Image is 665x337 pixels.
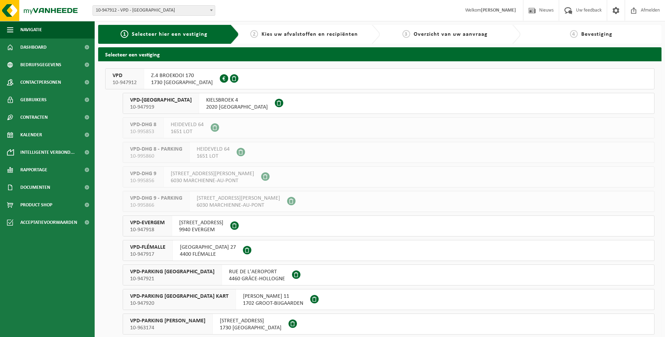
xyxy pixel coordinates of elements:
span: 1702 GROOT-BIJGAARDEN [243,300,303,307]
span: 10-947912 - VPD - ASSE [93,5,215,16]
span: Kies uw afvalstoffen en recipiënten [262,32,358,37]
span: 10-947912 [113,79,137,86]
span: [STREET_ADDRESS][PERSON_NAME] [197,195,280,202]
span: Dashboard [20,39,47,56]
button: VPD-[GEOGRAPHIC_DATA] 10-947919 KIELSBROEK 42020 [GEOGRAPHIC_DATA] [123,93,654,114]
span: 10-947912 - VPD - ASSE [93,6,215,15]
span: 10-947921 [130,275,215,282]
span: VPD-FLÉMALLE [130,244,165,251]
span: KIELSBROEK 4 [206,97,268,104]
span: [STREET_ADDRESS][PERSON_NAME] [171,170,254,177]
span: Acceptatievoorwaarden [20,214,77,231]
span: 4400 FLÉMALLE [180,251,236,258]
span: 6030 MARCHIENNE-AU-PONT [197,202,280,209]
span: 10-947920 [130,300,229,307]
span: VPD-PARKING [GEOGRAPHIC_DATA] [130,268,215,275]
span: Product Shop [20,196,52,214]
button: VPD-PARKING [PERSON_NAME] 10-963174 [STREET_ADDRESS]1730 [GEOGRAPHIC_DATA] [123,314,654,335]
span: VPD-DHG 8 [130,121,156,128]
span: VPD [113,72,137,79]
span: 10-995860 [130,153,182,160]
span: Navigatie [20,21,42,39]
span: VPD-[GEOGRAPHIC_DATA] [130,97,192,104]
span: 10-947918 [130,226,165,233]
span: Z.4 BROEKOOI 170 [151,72,213,79]
span: [GEOGRAPHIC_DATA] 27 [180,244,236,251]
span: 6030 MARCHIENNE-AU-PONT [171,177,254,184]
span: 10-995856 [130,177,156,184]
span: 1730 [GEOGRAPHIC_DATA] [151,79,213,86]
button: VPD-PARKING [GEOGRAPHIC_DATA] KART 10-947920 [PERSON_NAME] 111702 GROOT-BIJGAARDEN [123,289,654,310]
span: 10-995866 [130,202,182,209]
span: 1651 LOT [171,128,204,135]
span: VPD-EVERGEM [130,219,165,226]
span: Kalender [20,126,42,144]
span: 2020 [GEOGRAPHIC_DATA] [206,104,268,111]
span: 3 [402,30,410,38]
span: VPD-PARKING [PERSON_NAME] [130,317,205,324]
span: [STREET_ADDRESS] [220,317,281,324]
span: 10-963174 [130,324,205,331]
span: RUE DE L'AEROPORT [229,268,285,275]
span: 9940 EVERGEM [179,226,223,233]
span: 4460 GRÂCE-HOLLOGNE [229,275,285,282]
span: [STREET_ADDRESS] [179,219,223,226]
span: Overzicht van uw aanvraag [414,32,488,37]
span: VPD-DHG 9 - PARKING [130,195,182,202]
span: VPD-DHG 8 - PARKING [130,146,182,153]
span: VPD-PARKING [GEOGRAPHIC_DATA] KART [130,293,229,300]
span: Gebruikers [20,91,47,109]
span: Rapportage [20,161,47,179]
strong: [PERSON_NAME] [481,8,516,13]
button: VPD-FLÉMALLE 10-947917 [GEOGRAPHIC_DATA] 274400 FLÉMALLE [123,240,654,261]
span: VPD-DHG 9 [130,170,156,177]
span: 10-947919 [130,104,192,111]
span: 1 [121,30,128,38]
span: HEIDEVELD 64 [197,146,230,153]
span: Bevestiging [581,32,612,37]
span: 1651 LOT [197,153,230,160]
button: VPD-PARKING [GEOGRAPHIC_DATA] 10-947921 RUE DE L'AEROPORT4460 GRÂCE-HOLLOGNE [123,264,654,286]
span: Intelligente verbond... [20,144,75,161]
span: Contracten [20,109,48,126]
span: Bedrijfsgegevens [20,56,61,74]
span: Contactpersonen [20,74,61,91]
h2: Selecteer een vestiging [98,47,661,61]
span: 2 [250,30,258,38]
button: VPD-EVERGEM 10-947918 [STREET_ADDRESS]9940 EVERGEM [123,215,654,236]
span: Selecteer hier een vestiging [132,32,208,37]
span: 1730 [GEOGRAPHIC_DATA] [220,324,281,331]
span: 10-995853 [130,128,156,135]
span: HEIDEVELD 64 [171,121,204,128]
button: VPD 10-947912 Z.4 BROEKOOI 1701730 [GEOGRAPHIC_DATA] [105,68,654,89]
span: 4 [570,30,578,38]
span: [PERSON_NAME] 11 [243,293,303,300]
span: 10-947917 [130,251,165,258]
span: Documenten [20,179,50,196]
